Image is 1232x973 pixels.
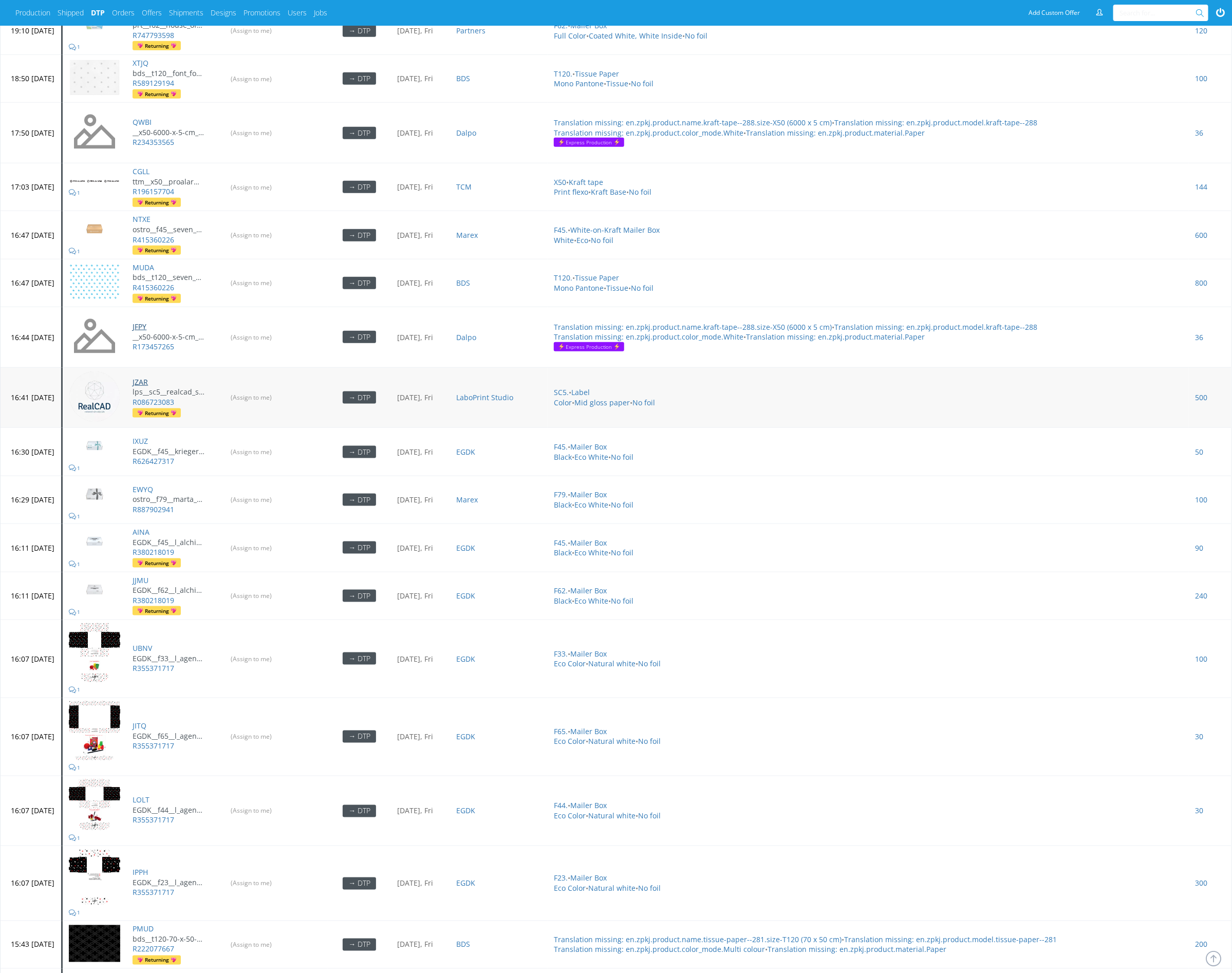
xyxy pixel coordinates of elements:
a: No foil [631,283,654,293]
a: → DTP [343,73,376,83]
a: X50 [554,177,566,187]
a: Users [288,8,307,18]
a: → DTP [343,230,376,240]
span: Returning [136,198,178,207]
div: → DTP [343,590,376,602]
p: EGDK__f45__l_alchimiste_torrefacteur__AINA [133,537,204,548]
a: R355371717 [133,663,174,673]
span: Returning [136,89,178,99]
a: R415360226 [133,283,174,292]
div: → DTP [343,331,376,343]
input: (Assign to me) [225,228,278,242]
a: Eco Color [554,659,586,668]
p: ostro__f79__marta__EWYQ [133,494,204,504]
img: version_two_editor_design.png [69,623,120,682]
a: Mailer Box [570,649,607,659]
a: Mailer Box [570,727,607,737]
span: 1 [77,835,80,842]
a: No foil [638,884,661,893]
span: Returning [136,606,178,615]
img: no_design.png [69,310,120,362]
a: 1 [69,762,80,773]
img: version_two_editor_design.png [69,575,120,604]
a: No foil [631,79,654,88]
a: Eco White [574,500,608,510]
a: Marex [456,230,478,240]
a: [DATE], Fri [397,878,433,888]
a: R887902941 [133,504,174,514]
a: CGLL [133,166,150,176]
a: → DTP [343,332,376,342]
a: No foil [632,398,655,407]
a: EGDK [456,591,475,601]
a: Returning [133,89,181,99]
a: QWBI [133,117,152,127]
a: F45. [554,442,568,452]
a: 36 [1195,128,1203,138]
span: 1 [77,464,80,472]
a: Black [554,596,572,606]
a: Tissue [606,283,628,293]
a: EWYQ [133,484,153,494]
a: Add Custom Offer [1023,5,1086,21]
a: ostro__f45__seven_senders_gmbh__NTXE [133,224,212,235]
a: 500 [1195,392,1207,402]
a: Returning [133,558,181,568]
input: (Assign to me) [225,492,278,507]
span: 1 [77,608,80,615]
input: (Assign to me) [225,803,278,818]
span: Returning [136,246,178,255]
img: no_design.png [69,106,120,157]
img: version_two_editor_design.png [69,431,120,460]
a: F33. [554,649,568,659]
p: ostro__f45__seven_senders_gmbh__NTXE [133,224,204,235]
a: 144 [1195,182,1207,192]
a: Offers [142,8,162,18]
a: Natural white [588,659,636,668]
a: R355371717 [133,888,174,897]
input: (Assign to me) [225,444,278,459]
a: → DTP [343,447,376,457]
div: → DTP [343,391,376,404]
a: Eco White [574,548,608,557]
a: Kraft Base [591,187,626,197]
p: ttm__x50__proalarm_b_v__CGLL [133,177,204,187]
a: 30 [1195,732,1203,742]
input: (Assign to me) [225,588,278,603]
a: EGDK [456,654,475,664]
p: bds__t120__font_fo__XTJQ [133,68,204,79]
a: EGDK [456,878,475,888]
a: EGDK [456,447,475,457]
img: version_two_editor_design.png [69,701,120,760]
input: Search for... [1119,5,1198,21]
a: ostro__f79__marta__EWYQ [133,494,212,504]
a: LOLT [133,795,150,805]
a: No foil [638,811,661,821]
a: → DTP [343,732,376,741]
a: __x50-6000-x-5-cm____JFPY [133,332,212,342]
a: 1 [69,684,80,695]
p: lps__sc5__realcad_sl__JZAR [133,387,204,397]
div: → DTP [343,652,376,665]
a: → DTP [343,591,376,601]
a: [DATE], Fri [397,591,433,601]
a: Eco Color [554,884,586,893]
a: Mailer Box [570,801,607,811]
a: Eco Color [554,811,586,821]
a: EGDK__f65__l_agence_perchee__JITQ [133,732,212,742]
a: Returning [133,294,181,304]
a: BDS [456,278,470,288]
a: XTJQ [133,58,148,68]
a: → DTP [343,278,376,288]
a: DTP [91,8,105,18]
a: 100 [1195,73,1207,83]
a: Natural white [588,884,636,893]
a: Translation missing: en.zpkj.product.model.kraft-tape--288 [834,322,1037,332]
a: No foil [611,452,633,462]
a: JFPY [133,322,146,331]
a: ttm__x50__proalarm_b_v__CGLL [133,177,212,187]
input: (Assign to me) [225,23,278,38]
a: Production [15,8,50,18]
a: Translation missing: en.zpkj.product.name.kraft-tape--288.size-X50 (6000 x 5 cm) [554,118,832,127]
span: 1 [77,686,80,694]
